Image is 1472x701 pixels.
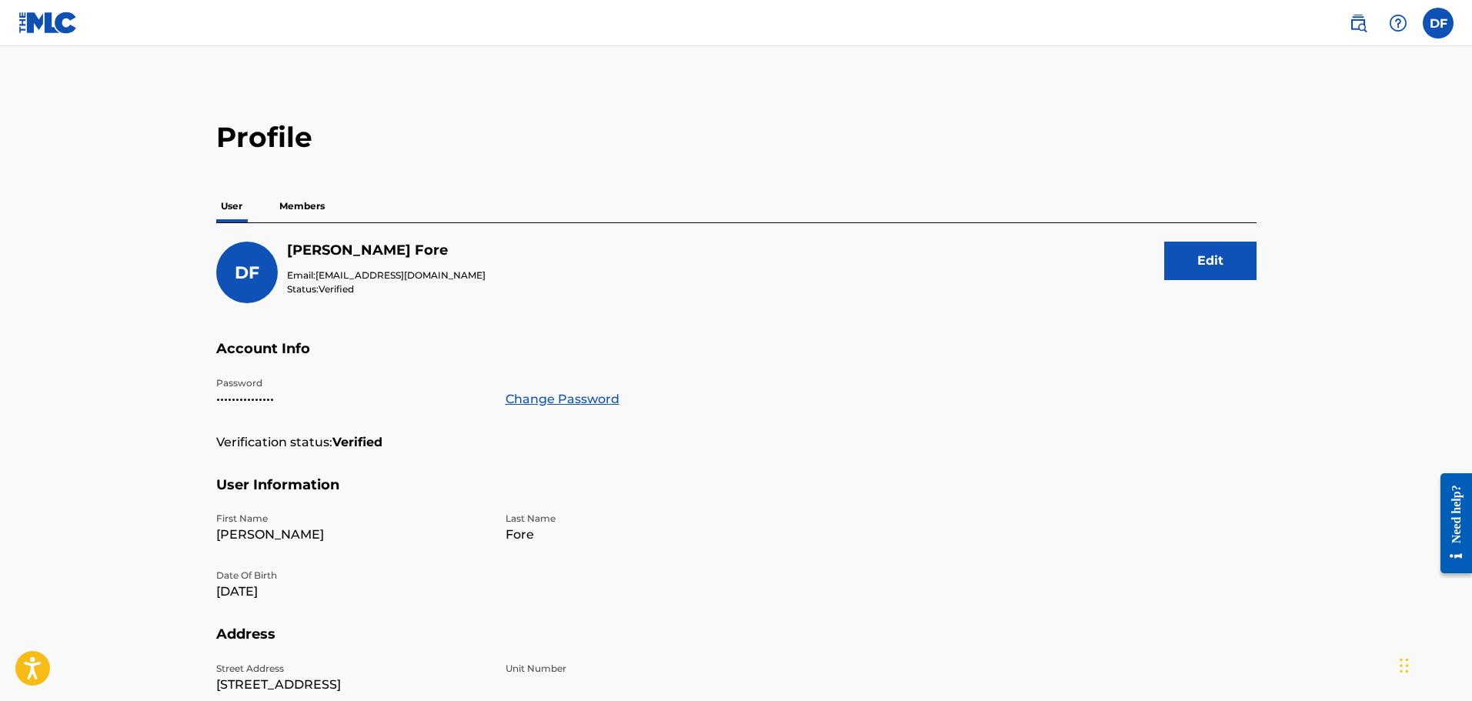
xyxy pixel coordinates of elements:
p: Email: [287,269,486,282]
p: First Name [216,512,487,526]
span: DF [235,262,259,283]
p: [STREET_ADDRESS] [216,676,487,694]
iframe: Chat Widget [1395,627,1472,701]
h5: User Information [216,476,1257,512]
div: Drag [1400,643,1409,689]
p: [PERSON_NAME] [216,526,487,544]
p: User [216,190,247,222]
div: User Menu [1423,8,1454,38]
iframe: Resource Center [1429,461,1472,585]
p: Date Of Birth [216,569,487,582]
h5: Account Info [216,340,1257,376]
p: Members [275,190,329,222]
h2: Profile [216,120,1257,155]
p: Unit Number [506,662,776,676]
p: Last Name [506,512,776,526]
h5: Address [216,626,1257,662]
div: Help [1383,8,1414,38]
span: [EMAIL_ADDRESS][DOMAIN_NAME] [315,269,486,281]
p: Password [216,376,487,390]
p: Fore [506,526,776,544]
span: Verified [319,283,354,295]
p: Status: [287,282,486,296]
img: search [1349,14,1367,32]
strong: Verified [332,433,382,452]
a: Public Search [1343,8,1374,38]
p: Street Address [216,662,487,676]
h5: David Fore [287,242,486,259]
a: Change Password [506,390,619,409]
p: ••••••••••••••• [216,390,487,409]
p: Verification status: [216,433,332,452]
button: Edit [1164,242,1257,280]
p: [DATE] [216,582,487,601]
img: help [1389,14,1407,32]
img: MLC Logo [18,12,78,34]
